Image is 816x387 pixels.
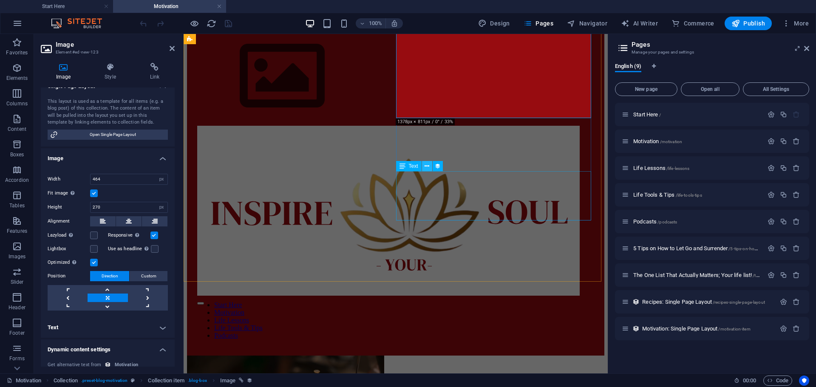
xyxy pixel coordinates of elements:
span: All Settings [747,87,805,92]
div: This layout is used as a template for all items (e.g. a blog post) of this collection. The conten... [632,325,640,332]
button: Design [475,17,513,30]
p: Accordion [5,177,29,184]
span: New page [619,87,674,92]
h2: Pages [632,41,809,48]
p: Boxes [10,151,24,158]
h4: Image [41,63,89,81]
span: Publish [731,19,765,28]
span: Click to open page [642,325,750,332]
span: Click to open page [642,299,765,305]
div: Settings [768,245,775,252]
i: This element is a customizable preset [131,378,135,383]
span: Design [478,19,510,28]
div: Recipes: Single Page Layout/recipes-single-page-layout [640,299,776,305]
p: Slider [11,279,24,285]
button: reload [206,18,216,28]
div: Motivation/motivation [631,138,763,144]
div: This layout is used as a template for all items (e.g. a blog post) of this collection. The conten... [48,98,168,126]
button: All Settings [743,82,809,96]
h4: Motivation [113,2,226,11]
div: Motivation [115,362,138,369]
span: Click to open page [633,138,682,144]
h4: Text [41,317,175,338]
span: More [782,19,809,28]
label: Alignment [48,216,90,226]
button: Code [763,376,792,386]
span: Navigator [567,19,607,28]
button: Commerce [668,17,718,30]
h6: 100% [368,18,382,28]
i: This element is linked [239,378,244,383]
span: Click to select. Double-click to edit [148,376,184,386]
label: Width [48,177,90,181]
p: Elements [6,75,28,82]
div: Language Tabs [615,63,809,79]
div: Remove [793,271,800,279]
span: Click to open page [633,192,702,198]
div: Start Here/ [631,112,763,117]
p: Footer [9,330,25,336]
span: /motivation [660,139,683,144]
div: Remove [793,164,800,172]
p: Images [8,253,26,260]
div: Duplicate [780,271,787,279]
nav: breadcrumb [54,376,252,386]
div: Settings [768,164,775,172]
span: . blog-box [188,376,207,386]
span: Click to open page [633,218,677,225]
i: On resize automatically adjust zoom level to fit chosen device. [391,20,398,27]
span: . preset-blog-motivation [81,376,127,386]
span: Pages [524,19,553,28]
span: : [749,377,750,384]
div: Motivation: Single Page Layout/motivation-item [640,326,776,331]
span: Click to select. Double-click to edit [220,376,235,386]
div: Settings [768,191,775,198]
div: Settings [768,138,775,145]
button: Click here to leave preview mode and continue editing [189,18,199,28]
p: Favorites [6,49,28,56]
div: Duplicate [780,245,787,252]
label: Lightbox [48,244,90,254]
span: Custom [141,271,156,281]
label: Use as headline [108,244,151,254]
div: Duplicate [780,191,787,198]
a: Click to cancel selection. Double-click to open Pages [7,376,41,386]
button: Usercentrics [799,376,809,386]
div: Duplicate [780,111,787,118]
p: Content [8,126,26,133]
div: Settings [780,298,787,305]
label: Optimized [48,257,90,268]
span: Click to open page [633,111,661,118]
h2: Image [56,41,175,48]
div: This layout is used as a template for all items (e.g. a blog post) of this collection. The conten... [632,298,640,305]
label: Position [48,271,90,281]
div: Duplicate [780,218,787,225]
div: Design (Ctrl+Alt+Y) [475,17,513,30]
div: Duplicate [780,138,787,145]
h4: Link [135,63,175,81]
div: Life Lessons/life-lessons [631,165,763,171]
span: /recipes-single-page-layout [713,300,765,305]
div: Duplicate [780,164,787,172]
button: Open all [681,82,739,96]
p: Tables [9,202,25,209]
button: More [779,17,812,30]
span: AI Writer [621,19,658,28]
div: Settings [768,271,775,279]
button: Navigator [564,17,611,30]
i: This element is bound to a collection [247,378,252,383]
span: /5-tips-on-how-to-let-go-and-surrender [728,246,804,251]
h3: Element #ed-new-123 [56,48,158,56]
span: /life-tools-tips [676,193,702,198]
div: Get alternative text from [48,362,101,369]
p: Columns [6,100,28,107]
button: Open Single Page Layout [48,130,168,140]
label: Lazyload [48,230,90,240]
h4: Image [41,148,175,164]
div: Remove [793,245,800,252]
button: 100% [356,18,386,28]
h4: Dynamic content settings [41,339,175,355]
div: Settings [768,111,775,118]
div: Remove [793,191,800,198]
div: Life Tools & Tips/life-tools-tips [631,192,763,198]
